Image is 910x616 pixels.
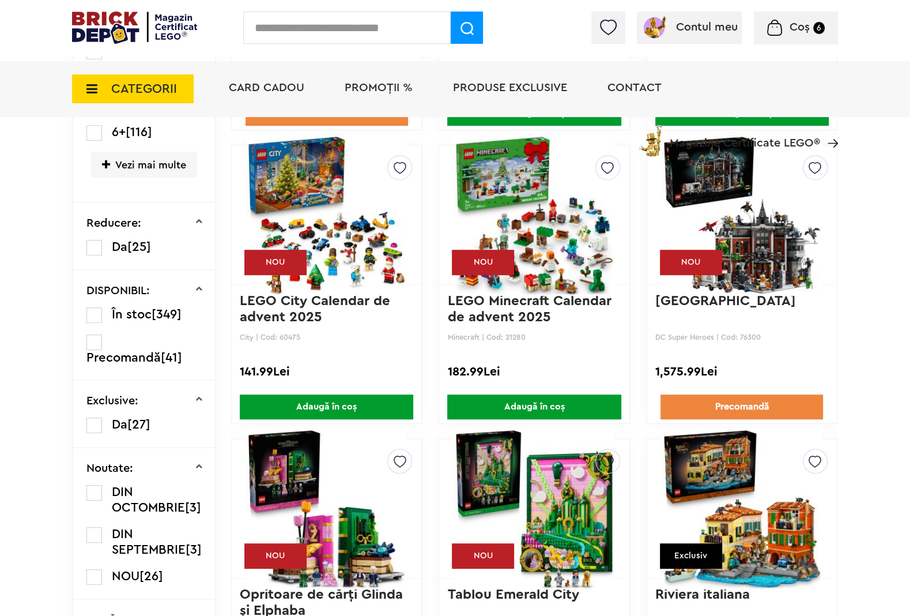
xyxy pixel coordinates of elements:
[655,365,829,380] div: 1,575.99Lei
[447,365,621,380] div: 182.99Lei
[112,486,185,514] span: DIN OCTOMBRIE
[232,395,421,419] a: Adaugă în coș
[454,428,614,589] img: Tablou Emerald City
[139,570,163,583] span: [26]
[660,250,722,275] div: NOU
[240,294,394,324] a: LEGO City Calendar de advent 2025
[240,365,413,380] div: 141.99Lei
[655,333,829,341] p: DC Super Heroes | Cod: 76300
[246,428,407,589] img: Opritoare de cărţi Glinda şi Elphaba
[186,543,202,556] span: [3]
[670,122,820,149] span: Magazine Certificate LEGO®
[454,134,614,296] img: LEGO Minecraft Calendar de advent 2025
[662,428,822,589] img: Riviera italiana
[111,82,177,95] span: CATEGORII
[452,250,513,275] div: NOU
[161,351,182,364] span: [41]
[127,418,150,431] span: [27]
[152,308,182,321] span: [349]
[112,418,127,431] span: Da
[244,250,306,275] div: NOU
[447,294,615,324] a: LEGO Minecraft Calendar de advent 2025
[641,21,738,33] a: Contul meu
[447,333,621,341] p: Minecraft | Cod: 21280
[813,22,825,34] small: 6
[91,152,197,178] span: Vezi mai multe
[86,395,138,407] p: Exclusive:
[185,501,201,514] span: [3]
[607,82,662,93] a: Contact
[676,21,738,33] span: Contul meu
[820,122,838,134] a: Magazine Certificate LEGO®
[452,543,513,568] div: NOU
[240,395,413,419] span: Adaugă în coș
[439,395,629,419] a: Adaugă în coș
[660,395,823,419] a: Precomandă
[244,543,306,568] div: NOU
[453,82,567,93] a: Produse exclusive
[655,294,796,308] a: [GEOGRAPHIC_DATA]
[447,588,579,602] a: Tablou Emerald City
[86,351,161,364] span: Precomandă
[655,588,750,602] a: Riviera italiana
[112,528,186,556] span: DIN SEPTEMBRIE
[447,395,621,419] span: Adaugă în coș
[86,217,141,229] p: Reducere:
[112,570,139,583] span: NOU
[246,134,407,296] img: LEGO City Calendar de advent 2025
[112,241,127,253] span: Da
[86,463,133,474] p: Noutate:
[229,82,304,93] a: Card Cadou
[240,333,413,341] p: City | Cod: 60475
[662,134,822,296] img: Arkham Asylum
[112,308,152,321] span: În stoc
[660,543,722,568] div: Exclusiv
[86,285,150,296] p: DISPONIBIL:
[127,241,151,253] span: [25]
[345,82,413,93] a: PROMOȚII %
[790,21,810,33] span: Coș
